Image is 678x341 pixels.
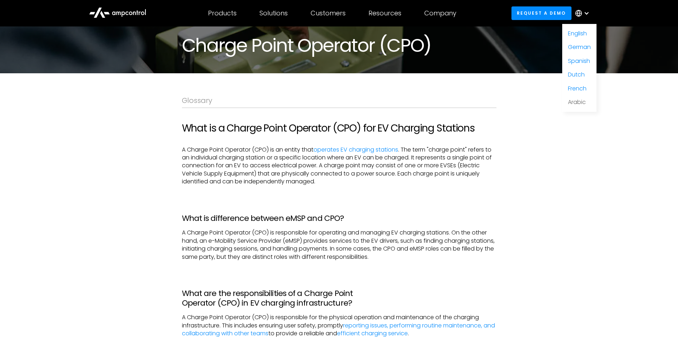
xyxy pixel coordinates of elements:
[182,267,496,275] p: ‍
[182,229,496,261] p: A Charge Point Operator (CPO) is responsible for operating and managing EV charging stations. On ...
[368,9,401,17] div: Resources
[259,9,288,17] div: Solutions
[182,35,496,56] h1: Charge Point Operator (CPO)
[568,29,587,38] a: English
[182,289,496,308] h3: What are the responsibilities of a Charge Point Operator (CPO) in EV charging infrastructure?
[424,9,456,17] div: Company
[511,6,571,20] a: Request a demo
[208,9,237,17] div: Products
[568,43,591,51] a: German
[568,84,587,93] a: French
[311,9,346,17] div: Customers
[568,57,590,65] a: Spanish
[568,98,586,106] a: Arabic
[182,96,496,105] div: Glossary
[182,146,496,186] p: A Charge Point Operator (CPO) is an entity that . The term "charge point" refers to an individual...
[568,70,585,79] a: Dutch
[182,214,496,223] h3: What is difference between eMSP and CPO?
[337,329,408,337] a: efficient charging service
[313,145,398,154] a: operates EV charging stations
[182,321,495,337] a: reporting issues, performing routine maintenance, and collaborating with other teams
[182,122,496,134] h2: What is a Charge Point Operator (CPO) for EV Charging Stations
[182,192,496,199] p: ‍
[182,313,496,337] p: A Charge Point Operator (CPO) is responsible for the physical operation and maintenance of the ch...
